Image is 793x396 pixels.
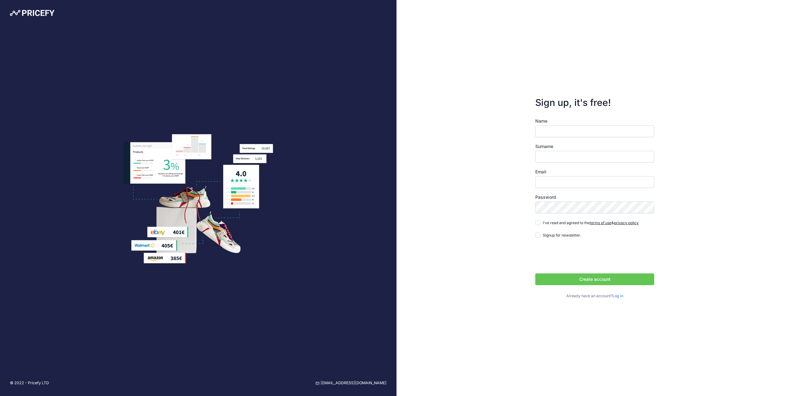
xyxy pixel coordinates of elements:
label: Email [535,169,654,175]
a: Log in [612,294,623,298]
h3: Sign up, it's free! [535,97,654,108]
p: © 2022 - Pricefy LTD [10,380,49,386]
a: terms of use [590,220,611,225]
p: Already have an account? [535,293,654,299]
span: I've read and agreed to the & [543,220,639,225]
a: privacy policy [614,220,639,225]
a: [EMAIL_ADDRESS][DOMAIN_NAME] [316,380,387,386]
img: Pricefy [10,10,55,16]
label: Password [535,194,654,200]
span: Signup for newsletter. [543,233,581,237]
label: Surname [535,143,654,150]
button: Create account [535,273,654,285]
label: Name [535,118,654,124]
iframe: reCAPTCHA [535,244,629,268]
